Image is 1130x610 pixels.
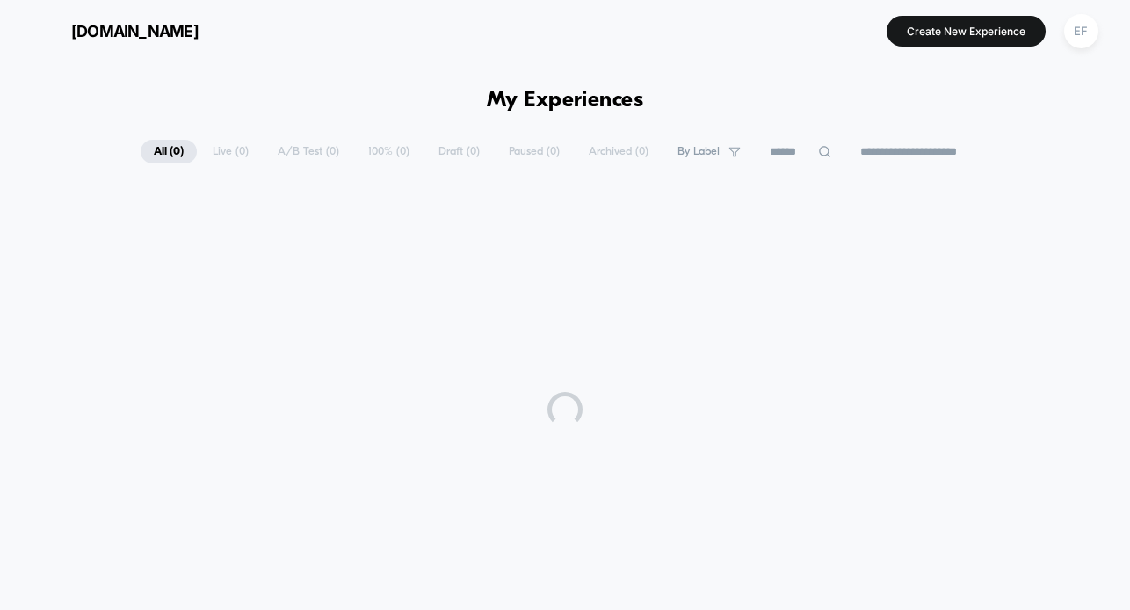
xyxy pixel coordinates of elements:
button: [DOMAIN_NAME] [26,17,204,45]
span: All ( 0 ) [141,140,197,163]
span: By Label [677,145,720,158]
button: EF [1059,13,1104,49]
h1: My Experiences [487,88,644,113]
span: [DOMAIN_NAME] [71,22,199,40]
button: Create New Experience [887,16,1046,47]
div: EF [1064,14,1098,48]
